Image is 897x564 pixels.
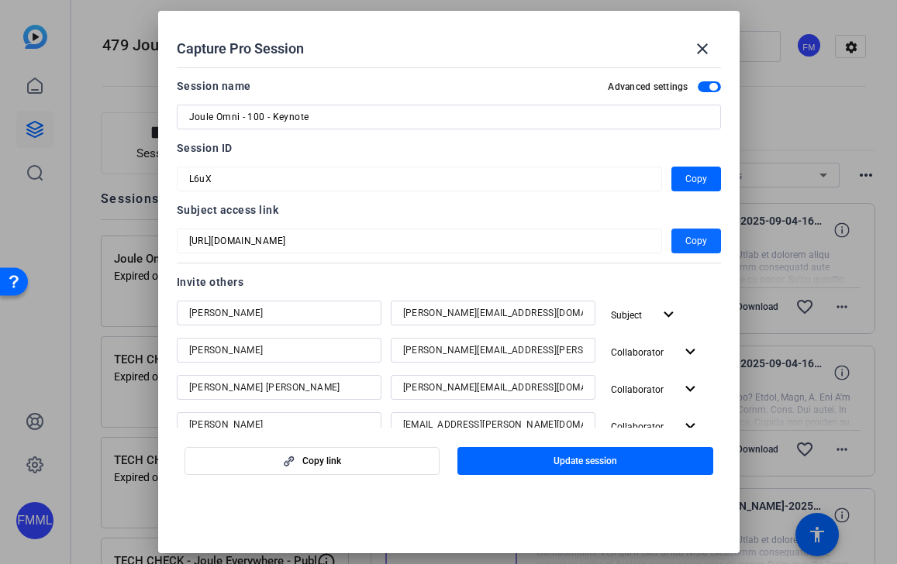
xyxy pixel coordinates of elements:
input: Name... [189,304,369,322]
span: Update session [554,455,617,467]
input: Enter Session Name [189,108,709,126]
input: Email... [403,378,583,397]
h2: Advanced settings [608,81,688,93]
button: Update session [457,447,713,475]
div: Invite others [177,273,721,291]
div: Capture Pro Session [177,30,721,67]
span: Subject [611,310,642,321]
span: Copy link [302,455,341,467]
input: Email... [403,341,583,359]
mat-icon: close [693,40,712,58]
mat-icon: expand_more [681,342,700,362]
input: Session OTP [189,232,650,250]
button: Subject [605,301,685,328]
div: Session name [177,77,251,95]
span: Copy [685,170,707,188]
input: Email... [403,304,583,322]
button: Copy [671,229,721,253]
span: Collaborator [611,347,664,358]
div: Session ID [177,139,721,157]
span: Collaborator [611,421,664,432]
mat-icon: expand_more [659,305,678,325]
button: Collaborator [605,375,706,403]
button: Copy [671,167,721,191]
input: Session OTP [189,170,650,188]
input: Email... [403,415,583,434]
input: Name... [189,378,369,397]
input: Name... [189,341,369,359]
input: Name... [189,415,369,434]
mat-icon: expand_more [681,380,700,399]
span: Collaborator [611,384,664,395]
button: Copy link [185,447,440,475]
div: Subject access link [177,201,721,219]
button: Collaborator [605,338,706,366]
button: Collaborator [605,412,706,440]
mat-icon: expand_more [681,417,700,436]
span: Copy [685,232,707,250]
